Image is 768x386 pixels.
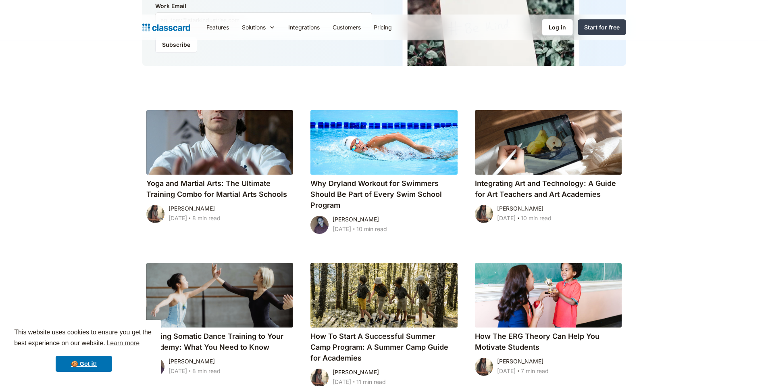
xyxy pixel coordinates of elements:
div: Log in [549,23,566,31]
div: cookieconsent [6,320,161,380]
a: learn more about cookies [105,337,141,349]
input: eg. tony@starkindustries.com [155,13,372,28]
a: Yoga and Martial Arts: The Ultimate Training Combo for Martial Arts Schools[PERSON_NAME][DATE]‧8 ... [142,106,298,240]
div: Start for free [584,23,620,31]
div: 10 min read [521,213,552,223]
a: dismiss cookie message [56,356,112,372]
label: Work Email [155,1,372,11]
div: ‧ [187,366,192,378]
span: This website uses cookies to ensure you get the best experience on our website. [14,328,154,349]
h4: Yoga and Martial Arts: The Ultimate Training Combo for Martial Arts Schools [146,178,293,200]
div: ‧ [516,213,521,225]
a: Log in [542,19,573,35]
h4: Integrating Art and Technology: A Guide for Art Teachers and Art Academies [475,178,622,200]
div: 8 min read [192,213,221,223]
div: [DATE] [169,213,187,223]
a: Features [200,18,235,36]
div: [PERSON_NAME] [333,215,379,224]
div: [DATE] [497,366,516,376]
div: [DATE] [497,213,516,223]
div: [DATE] [169,366,187,376]
a: Integrations [282,18,326,36]
a: Start for free [578,19,626,35]
a: home [142,22,190,33]
div: ‧ [187,213,192,225]
div: 10 min read [356,224,387,234]
a: Integrating Art and Technology: A Guide for Art Teachers and Art Academies[PERSON_NAME][DATE]‧10 ... [471,106,626,240]
div: [PERSON_NAME] [169,204,215,213]
div: [PERSON_NAME] [333,367,379,377]
div: Solutions [242,23,266,31]
a: Why Dryland Workout for Swimmers Should Be Part of Every Swim School Program[PERSON_NAME][DATE]‧1... [306,106,462,240]
a: Pricing [367,18,398,36]
div: [PERSON_NAME] [497,204,543,213]
input: Subscribe [155,37,197,53]
h4: Adding Somatic Dance Training to Your Academy: What You Need to Know [146,331,293,353]
div: [DATE] [333,224,351,234]
div: [PERSON_NAME] [497,357,543,366]
div: ‧ [516,366,521,378]
h4: Why Dryland Workout for Swimmers Should Be Part of Every Swim School Program [310,178,458,211]
div: 7 min read [521,366,549,376]
a: Customers [326,18,367,36]
div: ‧ [351,224,356,236]
div: [PERSON_NAME] [169,357,215,366]
h4: How The ERG Theory Can Help You Motivate Students [475,331,622,353]
div: 8 min read [192,366,221,376]
div: Solutions [235,18,282,36]
h4: How To Start A Successful Summer Camp Program: A Summer Camp Guide for Academies [310,331,458,363]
